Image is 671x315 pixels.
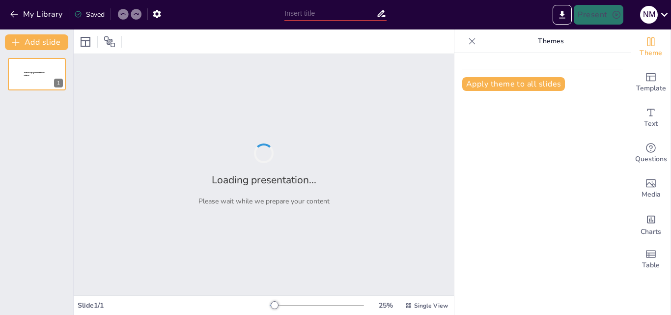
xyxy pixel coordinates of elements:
div: Add ready made slides [631,65,671,100]
span: Single View [414,302,448,310]
div: N m [640,6,658,24]
span: Text [644,118,658,129]
div: Get real-time input from your audience [631,136,671,171]
span: Media [642,189,661,200]
span: Table [642,260,660,271]
span: Charts [641,227,661,237]
span: Template [636,83,666,94]
button: Apply theme to all slides [462,77,565,91]
span: Theme [640,48,662,58]
div: Add images, graphics, shapes or video [631,171,671,206]
p: Please wait while we prepare your content [198,197,330,206]
p: Themes [480,29,621,53]
button: Present [574,5,623,25]
span: Position [104,36,115,48]
div: Change the overall theme [631,29,671,65]
div: Layout [78,34,93,50]
div: 1 [8,58,66,90]
span: Sendsteps presentation editor [24,72,45,77]
button: N m [640,5,658,25]
div: Add text boxes [631,100,671,136]
input: Insert title [284,6,376,21]
button: Add slide [5,34,68,50]
span: Questions [635,154,667,165]
div: Add charts and graphs [631,206,671,242]
button: Export to PowerPoint [553,5,572,25]
div: 25 % [374,301,397,310]
h2: Loading presentation... [212,173,316,187]
div: 1 [54,79,63,87]
button: My Library [7,6,67,22]
div: Slide 1 / 1 [78,301,270,310]
div: Add a table [631,242,671,277]
div: Saved [74,10,105,19]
